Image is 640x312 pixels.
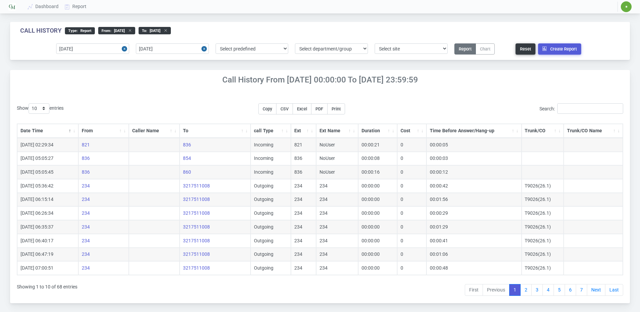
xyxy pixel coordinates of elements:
[251,261,291,275] td: Outgoing
[82,251,90,257] a: 234
[426,193,521,207] td: 00:01:56
[316,248,358,262] td: 234
[136,43,209,54] input: End date
[397,248,426,262] td: 0
[520,284,532,296] a: 2
[78,124,129,138] th: From: activate to sort column ascending
[397,165,426,179] td: 0
[183,265,210,271] a: 3217511008
[397,193,426,207] td: 0
[522,261,564,275] td: T9026(26.1)
[358,261,398,275] td: 00:00:00
[62,0,90,13] a: Report
[454,43,476,55] button: Report
[251,179,291,193] td: Outgoing
[258,103,276,114] button: Copy
[625,5,628,9] span: ✷
[426,124,521,138] th: Time Before Answer/Hang-up: activate to sort column ascending
[82,238,90,243] a: 234
[426,152,521,166] td: 00:00:03
[17,138,78,152] td: [DATE] 02:29:34
[293,103,311,114] button: Excel
[251,124,291,138] th: call Type: activate to sort column ascending
[10,75,630,85] h4: Call History From [DATE] 00:00:00 to [DATE] 23:59:59
[56,43,129,54] input: Start date
[111,29,125,33] span: [DATE]
[397,220,426,234] td: 0
[251,234,291,248] td: Outgoing
[183,142,191,147] a: 836
[251,206,291,220] td: Outgoing
[358,248,398,262] td: 00:00:00
[576,284,587,296] a: 7
[291,165,316,179] td: 836
[122,43,129,54] button: Close
[426,206,521,220] td: 00:00:29
[82,224,90,230] a: 234
[183,155,191,161] a: 854
[17,193,78,207] td: [DATE] 06:15:14
[509,284,521,296] a: 1
[565,284,576,296] a: 6
[358,124,398,138] th: Duration: activate to sort column ascending
[397,206,426,220] td: 0
[82,142,90,147] a: 821
[316,124,358,138] th: Ext Name: activate to sort column ascending
[139,27,171,34] div: to :
[358,220,398,234] td: 00:00:00
[183,251,210,257] a: 3217511008
[605,284,623,296] a: Last
[17,179,78,193] td: [DATE] 05:36:42
[426,220,521,234] td: 00:01:29
[522,206,564,220] td: T9026(26.1)
[263,106,272,111] span: Copy
[358,165,398,179] td: 00:00:16
[291,234,316,248] td: 234
[280,106,289,111] span: CSV
[291,124,316,138] th: Ext: activate to sort column ascending
[291,138,316,152] td: 821
[17,152,78,166] td: [DATE] 05:05:27
[397,138,426,152] td: 0
[397,261,426,275] td: 0
[82,210,90,216] a: 234
[129,124,180,138] th: Caller Name: activate to sort column ascending
[564,124,623,138] th: Trunk/CO Name: activate to sort column ascending
[65,27,95,34] div: type :
[17,165,78,179] td: [DATE] 05:05:45
[201,43,209,54] button: Close
[316,138,358,152] td: NoUser
[291,220,316,234] td: 234
[25,0,62,13] a: Dashboard
[316,206,358,220] td: 234
[17,220,78,234] td: [DATE] 06:35:37
[17,234,78,248] td: [DATE] 06:40:17
[251,138,291,152] td: Incoming
[316,220,358,234] td: 234
[183,169,191,175] a: 860
[316,179,358,193] td: 234
[17,124,78,138] th: Date Time: activate to sort column descending
[315,106,323,111] span: PDF
[397,152,426,166] td: 0
[397,179,426,193] td: 0
[358,179,398,193] td: 00:00:00
[522,248,564,262] td: T9026(26.1)
[276,103,293,114] button: CSV
[291,152,316,166] td: 836
[426,261,521,275] td: 00:00:48
[554,284,565,296] a: 5
[476,43,495,55] button: Chart
[426,248,521,262] td: 00:01:06
[587,284,605,296] a: Next
[17,206,78,220] td: [DATE] 06:26:34
[29,103,49,114] select: Showentries
[251,165,291,179] td: Incoming
[78,29,91,33] span: Report
[251,248,291,262] td: Outgoing
[358,234,398,248] td: 00:00:00
[316,261,358,275] td: 234
[17,261,78,275] td: [DATE] 07:00:51
[426,179,521,193] td: 00:00:42
[82,169,90,175] a: 836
